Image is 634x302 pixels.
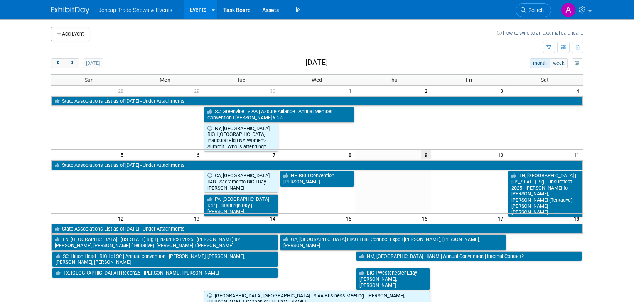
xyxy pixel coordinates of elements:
button: month [530,58,550,68]
button: Add Event [51,27,89,41]
span: Fri [466,77,472,83]
span: 28 [117,86,127,95]
span: 8 [348,150,355,159]
button: week [550,58,568,68]
span: 29 [193,86,203,95]
button: next [65,58,79,68]
img: Allison Sharpe [561,3,576,17]
span: 9 [421,150,431,159]
a: TN, [GEOGRAPHIC_DATA] | [US_STATE] Big I | Insurefest 2025 | [PERSON_NAME] for [PERSON_NAME], [PE... [51,234,278,250]
a: SC, Greenville I SIAA | Assure Alliance I Annual Member Convention I [PERSON_NAME] [204,107,354,122]
a: TX, [GEOGRAPHIC_DATA] | Recon25 | [PERSON_NAME], [PERSON_NAME] [52,268,278,278]
span: 2 [424,86,431,95]
span: 11 [573,150,583,159]
span: Wed [312,77,322,83]
a: Search [516,3,551,17]
span: 30 [269,86,279,95]
h2: [DATE] [305,58,328,67]
button: myCustomButton [572,58,583,68]
span: Jencap Trade Shows & Events [99,7,172,13]
a: State Associations List as of [DATE] - Under Attachments [51,96,583,106]
span: 10 [497,150,507,159]
a: State Associations List as of [DATE] - Under Attachments [51,224,583,234]
span: 14 [269,214,279,223]
span: 17 [497,214,507,223]
button: prev [51,58,65,68]
a: How to sync to an external calendar... [497,30,583,36]
a: PA, [GEOGRAPHIC_DATA] | ICP | Pittsburgh Day | [PERSON_NAME] [204,194,278,216]
span: 5 [120,150,127,159]
span: 18 [573,214,583,223]
span: 15 [345,214,355,223]
a: GA, [GEOGRAPHIC_DATA] I IIAG I Fall Connect Expo I [PERSON_NAME], [PERSON_NAME], [PERSON_NAME] [280,234,506,250]
span: 12 [117,214,127,223]
a: CA, [GEOGRAPHIC_DATA], | IIAB | Sacramento BIG I Day | [PERSON_NAME] [204,171,278,193]
span: Tue [237,77,245,83]
a: TN, [GEOGRAPHIC_DATA] | [US_STATE] Big I | Insurefest 2025 | [PERSON_NAME] for [PERSON_NAME], [PE... [508,171,583,217]
a: NY, [GEOGRAPHIC_DATA] | BIG I [GEOGRAPHIC_DATA] | Inaugural Big I NY Women’s Summit | Who is atte... [204,124,278,152]
span: Sun [84,77,94,83]
a: SC, Hilton Head | BIG I of SC | Annual convention | [PERSON_NAME], [PERSON_NAME], [PERSON_NAME], ... [52,251,278,267]
img: ExhibitDay [51,7,89,14]
a: BIG I Westchester Eday | [PERSON_NAME], [PERSON_NAME] [356,268,430,290]
a: State Associations List as of [DATE] - Under Attachments [51,160,583,170]
span: 3 [500,86,507,95]
span: 7 [272,150,279,159]
button: [DATE] [83,58,103,68]
span: Sat [541,77,549,83]
span: 6 [196,150,203,159]
i: Personalize Calendar [575,61,580,66]
span: Thu [388,77,398,83]
span: Search [526,7,544,13]
span: 1 [348,86,355,95]
span: 4 [576,86,583,95]
a: NH BIG I Convention | [PERSON_NAME] [280,171,354,187]
a: NM, [GEOGRAPHIC_DATA] | IIANM | Annual Convention | Internal Contact? [356,251,582,261]
span: 16 [421,214,431,223]
span: Mon [160,77,170,83]
span: 13 [193,214,203,223]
